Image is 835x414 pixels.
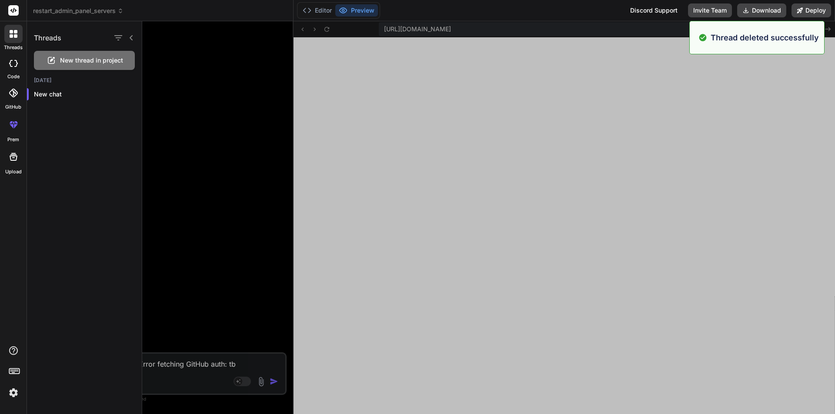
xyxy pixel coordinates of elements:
[5,168,22,176] label: Upload
[625,3,683,17] div: Discord Support
[688,3,732,17] button: Invite Team
[33,7,124,15] span: restart_admin_panel_servers
[299,4,335,17] button: Editor
[60,56,123,65] span: New thread in project
[4,44,23,51] label: threads
[7,136,19,143] label: prem
[34,33,61,43] h1: Threads
[711,32,819,43] p: Thread deleted successfully
[698,32,707,43] img: alert
[737,3,786,17] button: Download
[7,73,20,80] label: code
[34,90,142,99] p: New chat
[335,4,378,17] button: Preview
[6,385,21,400] img: settings
[5,103,21,111] label: GitHub
[27,77,142,84] h2: [DATE]
[792,3,831,17] button: Deploy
